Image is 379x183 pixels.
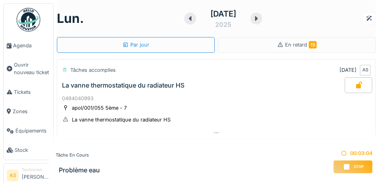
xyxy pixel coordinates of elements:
[309,41,317,49] span: 19
[210,8,236,20] div: [DATE]
[14,61,50,76] span: Ouvrir nouveau ticket
[14,88,50,96] span: Tickets
[57,11,84,26] h1: lun.
[4,82,53,102] a: Tickets
[360,65,371,76] div: AS
[72,104,127,112] div: apol/001/055 5ème - 7
[4,36,53,55] a: Agenda
[15,127,50,134] span: Équipements
[122,41,149,49] div: Par jour
[70,66,116,74] div: Tâches accomplies
[72,116,171,123] div: La vanne thermostatique du radiateur HS
[4,121,53,140] a: Équipements
[340,66,356,74] div: [DATE]
[4,140,53,160] a: Stock
[62,95,371,102] div: 0494040993
[59,166,100,174] h3: Problème eau
[4,102,53,121] a: Zones
[333,149,373,157] div: 00:03:04
[13,108,50,115] span: Zones
[17,8,40,32] img: Badge_color-CXgf-gQk.svg
[62,82,184,89] div: La vanne thermostatique du radiateur HS
[13,42,50,49] span: Agenda
[215,20,231,29] div: 2025
[285,42,317,48] span: En retard
[4,55,53,82] a: Ouvrir nouveau ticket
[15,146,50,154] span: Stock
[7,170,19,181] li: AS
[22,167,50,173] div: Technicien
[56,152,100,159] div: Tâche en cours
[354,164,364,170] span: Stop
